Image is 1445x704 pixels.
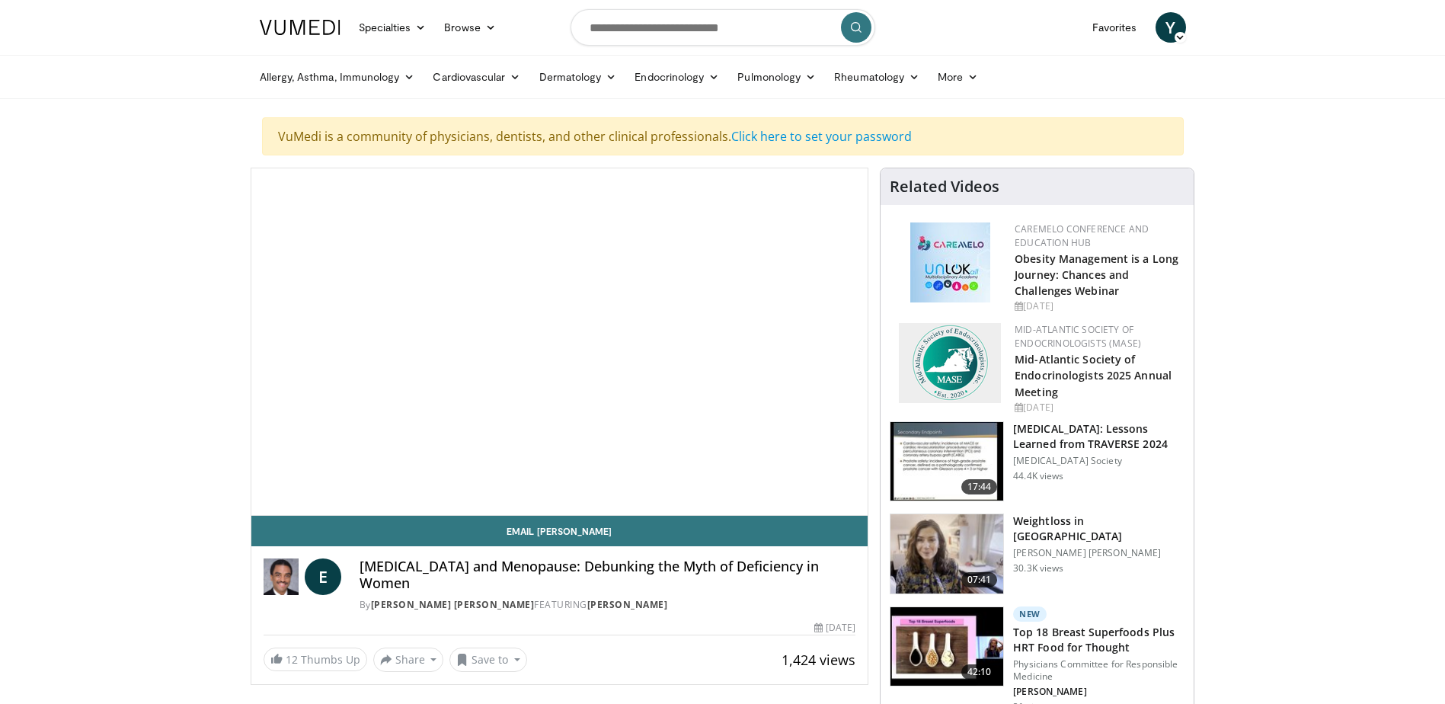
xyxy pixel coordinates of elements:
h3: Top 18 Breast Superfoods Plus HRT Food for Thought [1013,625,1184,655]
a: Click here to set your password [731,128,912,145]
p: Physicians Committee for Responsible Medicine [1013,658,1184,683]
div: [DATE] [1015,299,1181,313]
img: Dr. Eldred B. Taylor [264,558,299,595]
img: 9983fed1-7565-45be-8934-aef1103ce6e2.150x105_q85_crop-smart_upscale.jpg [890,514,1003,594]
button: Share [373,648,444,672]
p: 44.4K views [1013,470,1063,482]
a: Email [PERSON_NAME] [251,516,868,546]
a: More [929,62,987,92]
a: Browse [435,12,505,43]
a: Y [1156,12,1186,43]
h4: [MEDICAL_DATA] and Menopause: Debunking the Myth of Deficiency in Women [360,558,856,591]
h3: [MEDICAL_DATA]: Lessons Learned from TRAVERSE 2024 [1013,421,1184,452]
img: f382488c-070d-4809-84b7-f09b370f5972.png.150x105_q85_autocrop_double_scale_upscale_version-0.2.png [899,323,1001,403]
a: [PERSON_NAME] [587,598,668,611]
a: Mid-Atlantic Society of Endocrinologists (MASE) [1015,323,1141,350]
p: 30.3K views [1013,562,1063,574]
input: Search topics, interventions [571,9,875,46]
a: Specialties [350,12,436,43]
a: Mid-Atlantic Society of Endocrinologists 2025 Annual Meeting [1015,352,1172,398]
span: 1,424 views [782,651,855,669]
span: 42:10 [961,664,998,680]
a: Obesity Management is a Long Journey: Chances and Challenges Webinar [1015,251,1178,298]
a: 17:44 [MEDICAL_DATA]: Lessons Learned from TRAVERSE 2024 [MEDICAL_DATA] Society 44.4K views [890,421,1184,502]
p: [PERSON_NAME] [1013,686,1184,698]
div: [DATE] [1015,401,1181,414]
a: CaReMeLO Conference and Education Hub [1015,222,1149,249]
img: 1317c62a-2f0d-4360-bee0-b1bff80fed3c.150x105_q85_crop-smart_upscale.jpg [890,422,1003,501]
img: VuMedi Logo [260,20,340,35]
div: VuMedi is a community of physicians, dentists, and other clinical professionals. [262,117,1184,155]
h3: Weightloss in [GEOGRAPHIC_DATA] [1013,514,1184,544]
span: 12 [286,652,298,667]
p: [PERSON_NAME] [PERSON_NAME] [1013,547,1184,559]
span: 17:44 [961,479,998,494]
a: E [305,558,341,595]
img: 45df64a9-a6de-482c-8a90-ada250f7980c.png.150x105_q85_autocrop_double_scale_upscale_version-0.2.jpg [910,222,990,302]
a: Allergy, Asthma, Immunology [251,62,424,92]
a: [PERSON_NAME] [PERSON_NAME] [371,598,535,611]
div: [DATE] [814,621,855,635]
img: 3ab16177-7160-4972-8450-2c1e26834691.150x105_q85_crop-smart_upscale.jpg [890,607,1003,686]
a: Dermatology [530,62,626,92]
a: 07:41 Weightloss in [GEOGRAPHIC_DATA] [PERSON_NAME] [PERSON_NAME] 30.3K views [890,514,1184,594]
a: Cardiovascular [424,62,529,92]
p: New [1013,606,1047,622]
h4: Related Videos [890,178,999,196]
div: By FEATURING [360,598,856,612]
a: Pulmonology [728,62,825,92]
p: [MEDICAL_DATA] Society [1013,455,1184,467]
a: Rheumatology [825,62,929,92]
a: Endocrinology [625,62,728,92]
a: 12 Thumbs Up [264,648,367,671]
span: 07:41 [961,572,998,587]
a: Favorites [1083,12,1146,43]
video-js: Video Player [251,168,868,516]
button: Save to [449,648,527,672]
